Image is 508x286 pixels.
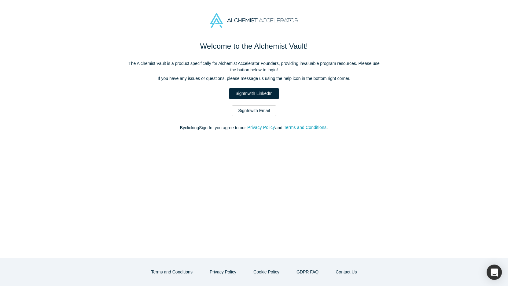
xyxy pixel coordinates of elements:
p: If you have any issues or questions, please message us using the help icon in the bottom right co... [126,75,382,82]
button: Cookie Policy [247,267,286,277]
button: Privacy Policy [203,267,243,277]
a: SignInwith Email [232,105,276,116]
a: GDPR FAQ [290,267,325,277]
button: Terms and Conditions [145,267,199,277]
p: The Alchemist Vault is a product specifically for Alchemist Accelerator Founders, providing inval... [126,60,382,73]
img: Alchemist Accelerator Logo [210,13,298,28]
button: Contact Us [329,267,363,277]
h1: Welcome to the Alchemist Vault! [126,41,382,52]
a: SignInwith LinkedIn [229,88,279,99]
p: By clicking Sign In , you agree to our and . [126,125,382,131]
button: Privacy Policy [247,124,275,131]
button: Terms and Conditions [284,124,327,131]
